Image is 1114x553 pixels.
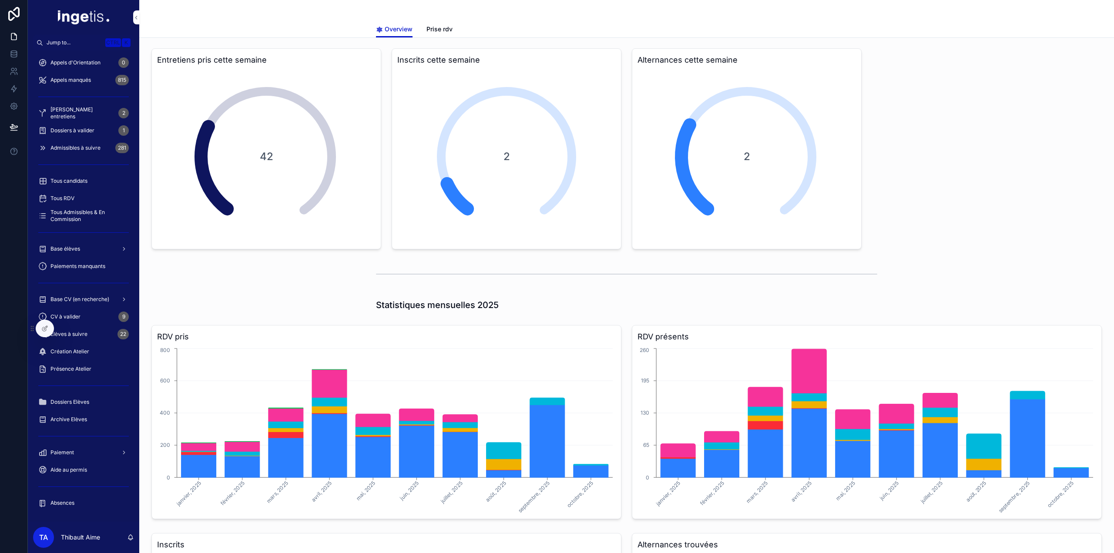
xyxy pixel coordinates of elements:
[50,178,87,184] span: Tous candidats
[160,442,170,448] tspan: 200
[50,209,125,223] span: Tous Admissibles & En Commission
[157,54,376,66] h3: Entretiens pris cette semaine
[33,292,134,307] a: Base CV (en recherche)
[33,412,134,427] a: Archive Elèves
[638,539,1096,551] h3: Alternances trouvées
[439,480,463,505] tspan: juillet, 2025
[50,399,89,406] span: Dossiers Elèves
[33,173,134,189] a: Tous candidats
[641,409,649,416] tspan: 130
[654,480,682,507] tspan: janvier, 2025
[33,309,134,325] a: CV à valider9
[167,474,170,481] tspan: 0
[33,140,134,156] a: Admissibles à suivre281
[160,377,170,384] tspan: 600
[33,394,134,410] a: Dossiers Elèves
[115,143,129,153] div: 281
[33,326,134,342] a: Elèves à suivre22
[919,480,944,505] tspan: juillet, 2025
[33,55,134,70] a: Appels d'Orientation0
[50,449,74,456] span: Paiement
[61,533,100,542] p: Thibault Aime
[643,442,649,448] tspan: 65
[39,532,48,543] span: TA
[33,191,134,206] a: Tous RDV
[175,480,202,507] tspan: janvier, 2025
[50,106,115,120] span: [PERSON_NAME] entretiens
[640,347,649,353] tspan: 260
[50,144,101,151] span: Admissibles à suivre
[160,409,170,416] tspan: 400
[33,344,134,359] a: Création Atelier
[50,59,101,66] span: Appels d'Orientation
[219,480,246,507] tspan: février, 2025
[997,480,1031,514] tspan: septembre, 2025
[376,299,499,311] h1: Statistiques mensuelles 2025
[58,10,109,24] img: App logo
[790,480,813,503] tspan: avril, 2025
[50,127,94,134] span: Dossiers à valider
[878,480,900,502] tspan: juin, 2025
[426,25,453,34] span: Prise rdv
[33,495,134,511] a: Absences
[118,125,129,136] div: 1
[105,38,121,47] span: Ctrl
[265,480,289,504] tspan: mars, 2025
[237,150,296,164] span: 42
[33,35,134,50] button: Jump to...CtrlK
[566,480,594,509] tspan: octobre, 2025
[641,377,649,384] tspan: 195
[50,331,87,338] span: Elèves à suivre
[517,480,550,514] tspan: septembre, 2025
[50,466,87,473] span: Aide au permis
[33,258,134,274] a: Paiements manquants
[698,480,725,507] tspan: février, 2025
[50,296,109,303] span: Base CV (en recherche)
[398,480,420,502] tspan: juin, 2025
[426,21,453,39] a: Prise rdv
[33,208,134,224] a: Tous Admissibles & En Commission
[157,331,616,343] h3: RDV pris
[717,150,776,164] span: 2
[117,329,129,339] div: 22
[28,50,139,522] div: scrollable content
[385,25,413,34] span: Overview
[50,245,80,252] span: Base élèves
[638,346,1096,513] div: chart
[1046,480,1074,509] tspan: octobre, 2025
[50,77,91,84] span: Appels manqués
[118,312,129,322] div: 9
[47,39,102,46] span: Jump to...
[50,499,74,506] span: Absences
[310,480,333,503] tspan: avril, 2025
[33,72,134,88] a: Appels manqués815
[33,445,134,460] a: Paiement
[123,39,130,46] span: K
[50,416,87,423] span: Archive Elèves
[115,75,129,85] div: 815
[50,348,89,355] span: Création Atelier
[33,361,134,377] a: Présence Atelier
[646,474,649,481] tspan: 0
[33,462,134,478] a: Aide au permis
[157,346,616,513] div: chart
[355,480,376,502] tspan: mai, 2025
[118,57,129,68] div: 0
[118,108,129,118] div: 2
[397,54,616,66] h3: Inscrits cette semaine
[157,539,616,551] h3: Inscrits
[638,54,856,66] h3: Alternances cette semaine
[50,365,91,372] span: Présence Atelier
[33,123,134,138] a: Dossiers à valider1
[50,195,74,202] span: Tous RDV
[33,241,134,257] a: Base élèves
[50,313,81,320] span: CV à valider
[484,480,507,503] tspan: août, 2025
[964,480,987,503] tspan: août, 2025
[638,331,1096,343] h3: RDV présents
[33,105,134,121] a: [PERSON_NAME] entretiens2
[835,480,856,502] tspan: mai, 2025
[745,480,769,504] tspan: mars, 2025
[50,263,105,270] span: Paiements manquants
[376,21,413,38] a: Overview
